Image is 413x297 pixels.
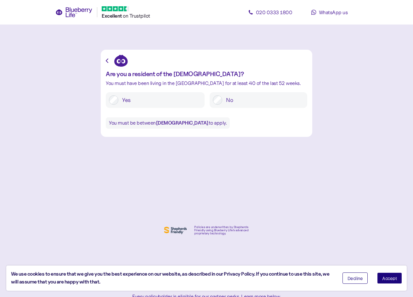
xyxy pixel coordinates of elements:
[106,70,307,77] div: Are you a resident of the [DEMOGRAPHIC_DATA]?
[319,9,348,15] span: WhatsApp us
[118,95,201,105] label: Yes
[102,13,123,19] span: Excellent ️
[156,120,209,126] b: [DEMOGRAPHIC_DATA]
[123,13,150,19] span: on Trustpilot
[382,276,397,280] span: Accept
[222,95,304,105] label: No
[342,272,368,284] button: Decline cookies
[348,276,363,280] span: Decline
[194,226,250,235] div: Policies are underwritten by Shepherds Friendly using Blueberry Life’s advanced proprietary techn...
[301,6,358,19] a: WhatsApp us
[242,6,298,19] a: 020 0333 1800
[256,9,292,15] span: 020 0333 1800
[377,272,402,284] button: Accept cookies
[106,117,230,129] div: You must be between to apply.
[163,225,188,235] img: Shephers Friendly
[106,81,307,86] div: You must have been living in the [GEOGRAPHIC_DATA] for at least 40 of the last 52 weeks.
[11,270,333,286] div: We use cookies to ensure that we give you the best experience on our website, as described in our...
